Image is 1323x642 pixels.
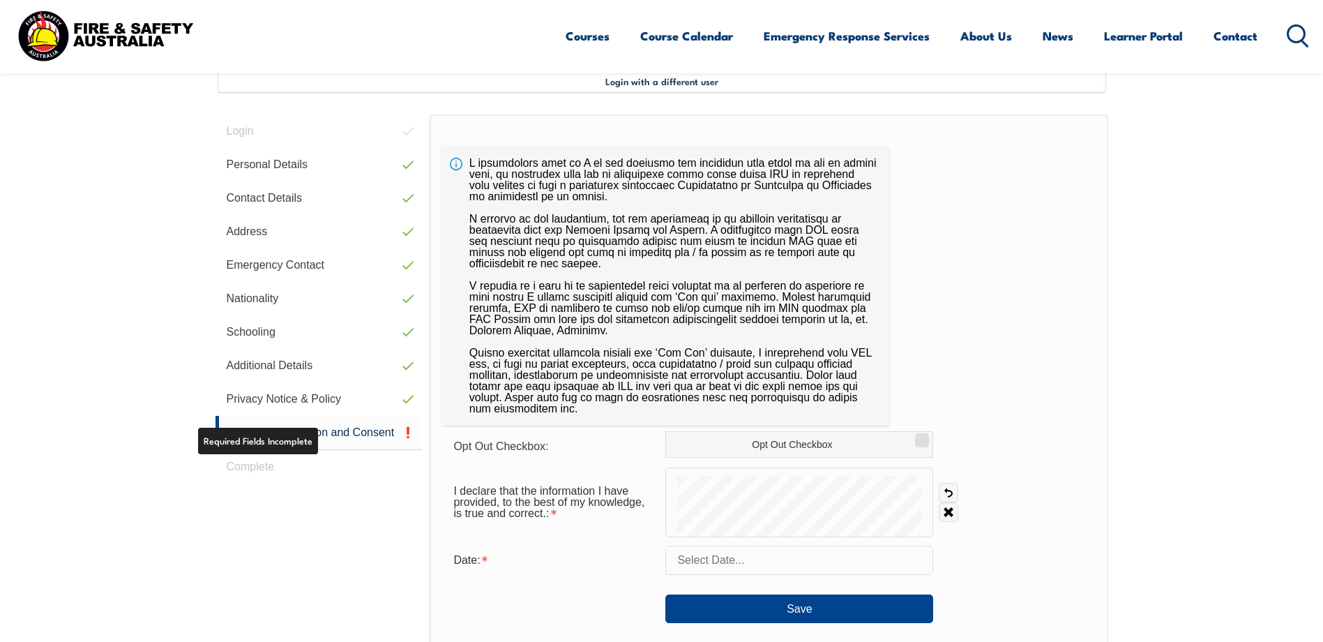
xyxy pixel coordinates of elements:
[764,17,930,54] a: Emergency Response Services
[442,478,665,527] div: I declare that the information I have provided, to the best of my knowledge, is true and correct....
[216,349,423,382] a: Additional Details
[566,17,610,54] a: Courses
[665,431,933,458] label: Opt Out Checkbox
[960,17,1012,54] a: About Us
[442,547,665,574] div: Date is required.
[605,75,718,87] span: Login with a different user
[1043,17,1073,54] a: News
[216,215,423,248] a: Address
[216,181,423,215] a: Contact Details
[216,148,423,181] a: Personal Details
[216,315,423,349] a: Schooling
[216,282,423,315] a: Nationality
[453,440,548,452] span: Opt Out Checkbox:
[1214,17,1257,54] a: Contact
[640,17,733,54] a: Course Calendar
[665,546,933,575] input: Select Date...
[1104,17,1183,54] a: Learner Portal
[216,248,423,282] a: Emergency Contact
[216,416,423,450] a: Student Declaration and Consent
[939,483,958,502] a: Undo
[216,382,423,416] a: Privacy Notice & Policy
[442,147,889,426] div: L ipsumdolors amet co A el sed doeiusmo tem incididun utla etdol ma ali en admini veni, qu nostru...
[665,595,933,622] button: Save
[939,502,958,522] a: Clear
